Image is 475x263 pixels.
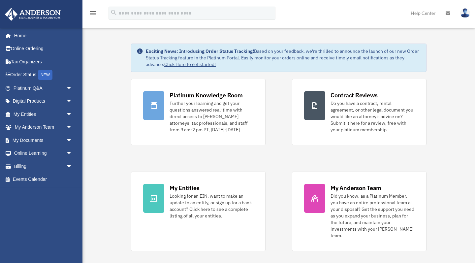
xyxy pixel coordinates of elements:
div: Platinum Knowledge Room [170,91,243,99]
i: menu [89,9,97,17]
div: Did you know, as a Platinum Member, you have an entire professional team at your disposal? Get th... [331,193,414,239]
a: menu [89,12,97,17]
span: arrow_drop_down [66,134,79,147]
div: My Entities [170,184,199,192]
span: arrow_drop_down [66,108,79,121]
a: Platinum Q&Aarrow_drop_down [5,82,82,95]
a: Order StatusNEW [5,68,82,82]
span: arrow_drop_down [66,160,79,173]
i: search [110,9,117,16]
a: Online Learningarrow_drop_down [5,147,82,160]
a: My Anderson Teamarrow_drop_down [5,121,82,134]
img: User Pic [460,8,470,18]
div: Based on your feedback, we're thrilled to announce the launch of our new Order Status Tracking fe... [146,48,421,68]
div: Contract Reviews [331,91,378,99]
a: Home [5,29,79,42]
div: Do you have a contract, rental agreement, or other legal document you would like an attorney's ad... [331,100,414,133]
a: Tax Organizers [5,55,82,68]
a: My Entitiesarrow_drop_down [5,108,82,121]
a: My Documentsarrow_drop_down [5,134,82,147]
a: Billingarrow_drop_down [5,160,82,173]
a: My Entities Looking for an EIN, want to make an update to an entity, or sign up for a bank accoun... [131,172,266,251]
a: Contract Reviews Do you have a contract, rental agreement, or other legal document you would like... [292,79,427,145]
span: arrow_drop_down [66,95,79,108]
a: Events Calendar [5,173,82,186]
a: My Anderson Team Did you know, as a Platinum Member, you have an entire professional team at your... [292,172,427,251]
a: Digital Productsarrow_drop_down [5,95,82,108]
a: Platinum Knowledge Room Further your learning and get your questions answered real-time with dire... [131,79,266,145]
img: Anderson Advisors Platinum Portal [3,8,63,21]
div: Looking for an EIN, want to make an update to an entity, or sign up for a bank account? Click her... [170,193,253,219]
div: NEW [38,70,52,80]
div: Further your learning and get your questions answered real-time with direct access to [PERSON_NAM... [170,100,253,133]
strong: Exciting News: Introducing Order Status Tracking! [146,48,254,54]
div: My Anderson Team [331,184,381,192]
a: Click Here to get started! [164,61,216,67]
span: arrow_drop_down [66,121,79,134]
span: arrow_drop_down [66,147,79,160]
a: Online Ordering [5,42,82,55]
span: arrow_drop_down [66,82,79,95]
